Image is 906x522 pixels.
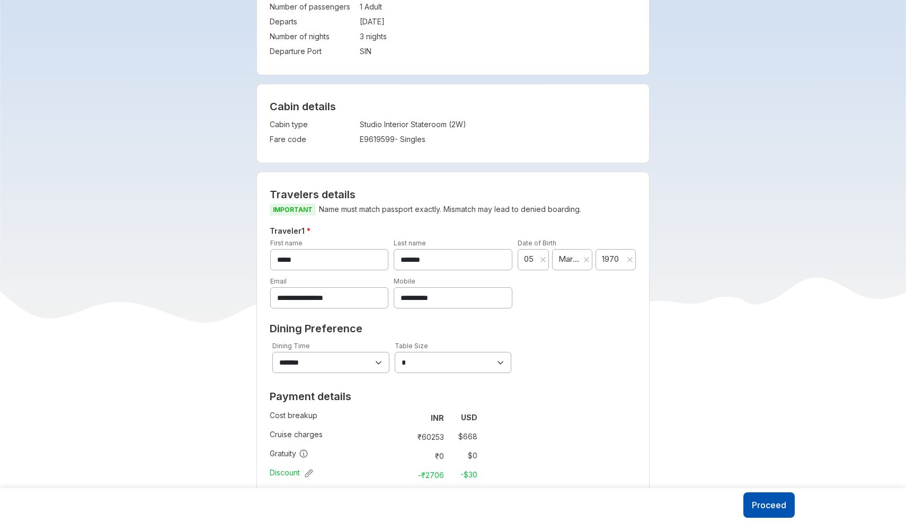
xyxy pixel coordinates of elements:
svg: close [627,256,633,263]
strong: USD [461,413,477,422]
strong: Total amount [270,487,321,496]
span: IMPORTANT [270,204,316,216]
td: Departs [270,14,354,29]
span: 1970 [602,254,623,264]
td: Departure Port [270,44,354,59]
td: Cabin type [270,117,354,132]
span: March [558,254,580,264]
button: Clear [627,254,633,265]
td: -$ 30 [448,467,477,482]
label: Last name [394,239,426,247]
td: SIN [360,44,637,59]
td: : [354,29,360,44]
td: [DATE] [360,14,637,29]
h2: Dining Preference [270,322,637,335]
span: Discount [270,467,313,478]
td: : [399,427,404,446]
td: ₹ 0 [404,448,448,463]
td: $ 0 [448,448,477,463]
label: Mobile [394,277,415,285]
td: : [399,446,404,465]
label: Date of Birth [518,239,556,247]
td: 3 nights [360,29,637,44]
h4: Cabin details [270,100,637,113]
td: -₹ 2706 [404,467,448,482]
td: : [399,465,404,484]
td: : [354,117,360,132]
td: Number of nights [270,29,354,44]
svg: close [540,256,546,263]
td: Fare code [270,132,354,147]
button: Proceed [743,492,795,518]
h5: Traveler 1 [268,225,639,237]
span: Gratuity [270,448,308,459]
button: Clear [540,254,546,265]
td: Cost breakup [270,408,399,427]
td: : [354,44,360,59]
div: E9619599 - Singles [360,134,555,145]
label: Table Size [395,342,428,350]
p: Name must match passport exactly. Mismatch may lead to denied boarding. [270,203,637,216]
strong: INR [431,413,444,422]
label: First name [270,239,303,247]
label: Dining Time [272,342,310,350]
button: Clear [583,254,590,265]
svg: close [583,256,590,263]
h2: Travelers details [270,188,637,201]
td: $ 668 [448,429,477,444]
td: Studio Interior Stateroom (2W) [360,117,555,132]
td: ₹ 60253 [404,429,448,444]
td: : [354,132,360,147]
span: 05 [524,254,537,264]
td: : [354,14,360,29]
h2: Payment details [270,390,477,403]
td: Cruise charges [270,427,399,446]
td: : [399,408,404,427]
td: : [399,484,404,503]
label: Email [270,277,287,285]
